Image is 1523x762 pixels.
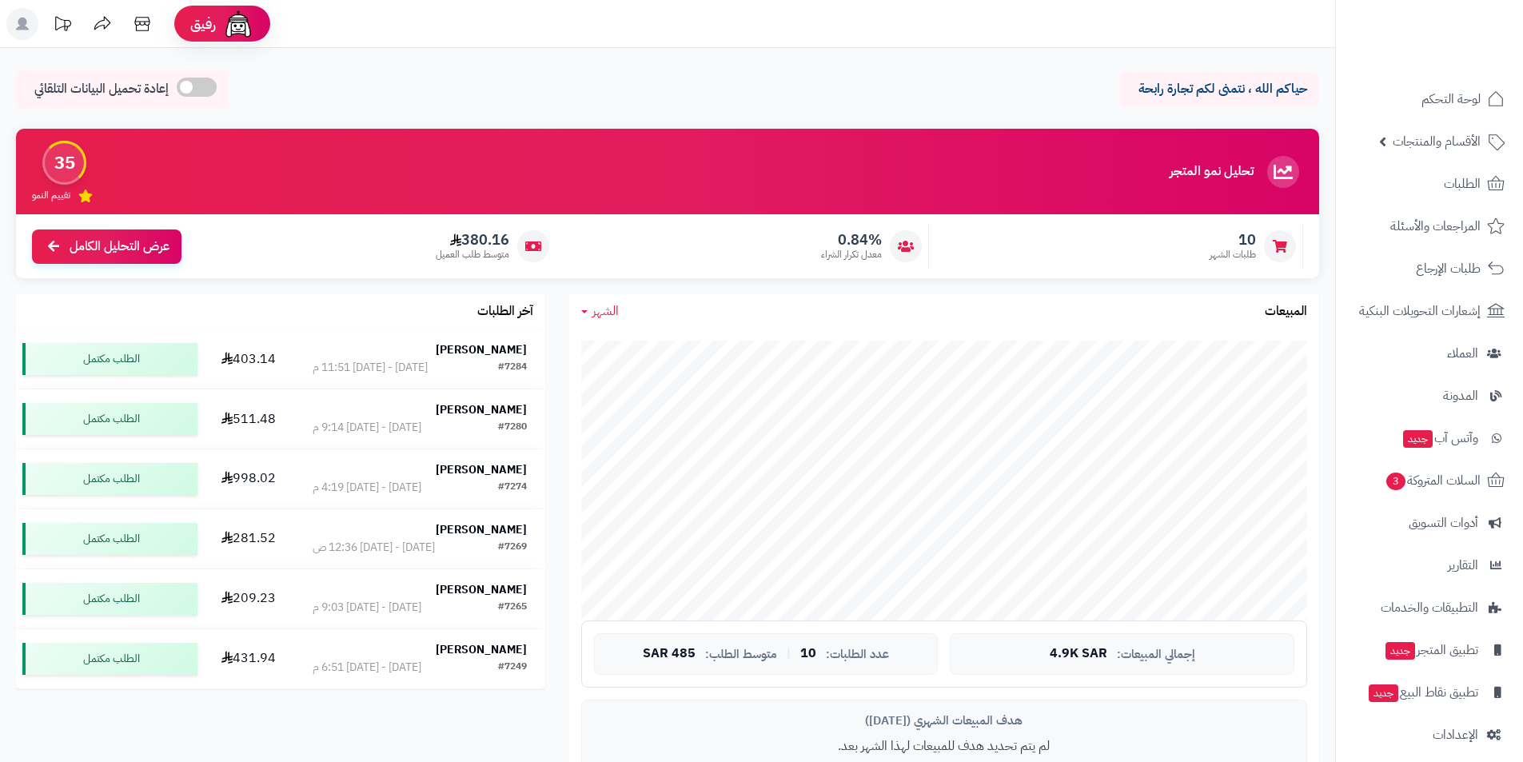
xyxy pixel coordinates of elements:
div: [DATE] - [DATE] 6:51 م [313,660,421,676]
span: طلبات الإرجاع [1416,257,1481,280]
div: الطلب مكتمل [22,463,197,495]
a: تطبيق نقاط البيعجديد [1346,673,1513,712]
span: رفيق [190,14,216,34]
a: إشعارات التحويلات البنكية [1346,292,1513,330]
span: المدونة [1443,385,1478,407]
span: جديد [1369,684,1398,702]
a: التطبيقات والخدمات [1346,588,1513,627]
strong: [PERSON_NAME] [436,641,527,658]
div: #7249 [498,660,527,676]
strong: [PERSON_NAME] [436,461,527,478]
strong: [PERSON_NAME] [436,401,527,418]
span: 3 [1386,473,1405,490]
div: الطلب مكتمل [22,403,197,435]
div: [DATE] - [DATE] 9:14 م [313,420,421,436]
p: حياكم الله ، نتمنى لكم تجارة رابحة [1131,80,1307,98]
span: تطبيق نقاط البيع [1367,681,1478,704]
span: جديد [1385,642,1415,660]
span: تطبيق المتجر [1384,639,1478,661]
a: المدونة [1346,377,1513,415]
a: الطلبات [1346,165,1513,203]
a: التقارير [1346,546,1513,584]
h3: المبيعات [1265,305,1307,319]
td: 403.14 [204,329,293,389]
span: 4.9K SAR [1050,647,1107,661]
span: متوسط الطلب: [705,648,777,661]
a: عرض التحليل الكامل [32,229,181,264]
div: الطلب مكتمل [22,583,197,615]
span: الأقسام والمنتجات [1393,130,1481,153]
div: [DATE] - [DATE] 11:51 م [313,360,428,376]
h3: آخر الطلبات [477,305,533,319]
span: إجمالي المبيعات: [1117,648,1195,661]
div: الطلب مكتمل [22,523,197,555]
td: 209.23 [204,569,293,628]
span: طلبات الشهر [1210,248,1256,261]
span: الإعدادات [1433,724,1478,746]
a: المراجعات والأسئلة [1346,207,1513,245]
img: ai-face.png [222,8,254,40]
a: الشهر [581,302,619,321]
a: الإعدادات [1346,716,1513,754]
div: [DATE] - [DATE] 4:19 م [313,480,421,496]
span: أدوات التسويق [1409,512,1478,534]
span: متوسط طلب العميل [436,248,509,261]
span: التقارير [1448,554,1478,576]
span: 10 [1210,231,1256,249]
div: #7280 [498,420,527,436]
a: العملاء [1346,334,1513,373]
span: تقييم النمو [32,189,70,202]
span: التطبيقات والخدمات [1381,596,1478,619]
td: 281.52 [204,509,293,569]
a: طلبات الإرجاع [1346,249,1513,288]
h3: تحليل نمو المتجر [1170,165,1254,179]
div: [DATE] - [DATE] 9:03 م [313,600,421,616]
td: 998.02 [204,449,293,509]
span: وآتس آب [1401,427,1478,449]
span: الطلبات [1444,173,1481,195]
strong: [PERSON_NAME] [436,341,527,358]
div: #7265 [498,600,527,616]
span: 10 [800,647,816,661]
div: #7274 [498,480,527,496]
div: الطلب مكتمل [22,343,197,375]
a: تحديثات المنصة [42,8,82,44]
td: 431.94 [204,629,293,688]
div: هدف المبيعات الشهري ([DATE]) [594,712,1294,729]
span: السلات المتروكة [1385,469,1481,492]
span: | [787,648,791,660]
div: الطلب مكتمل [22,643,197,675]
span: عدد الطلبات: [826,648,889,661]
div: #7269 [498,540,527,556]
span: إشعارات التحويلات البنكية [1359,300,1481,322]
a: تطبيق المتجرجديد [1346,631,1513,669]
span: معدل تكرار الشراء [821,248,882,261]
strong: [PERSON_NAME] [436,581,527,598]
div: [DATE] - [DATE] 12:36 ص [313,540,435,556]
span: إعادة تحميل البيانات التلقائي [34,80,169,98]
a: لوحة التحكم [1346,80,1513,118]
strong: [PERSON_NAME] [436,521,527,538]
span: 485 SAR [643,647,696,661]
a: وآتس آبجديد [1346,419,1513,457]
span: جديد [1403,430,1433,448]
span: الشهر [592,301,619,321]
span: المراجعات والأسئلة [1390,215,1481,237]
td: 511.48 [204,389,293,449]
span: عرض التحليل الكامل [70,237,169,256]
a: السلات المتروكة3 [1346,461,1513,500]
span: 0.84% [821,231,882,249]
a: أدوات التسويق [1346,504,1513,542]
div: #7284 [498,360,527,376]
span: لوحة التحكم [1421,88,1481,110]
span: العملاء [1447,342,1478,365]
span: 380.16 [436,231,509,249]
p: لم يتم تحديد هدف للمبيعات لهذا الشهر بعد. [594,737,1294,756]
